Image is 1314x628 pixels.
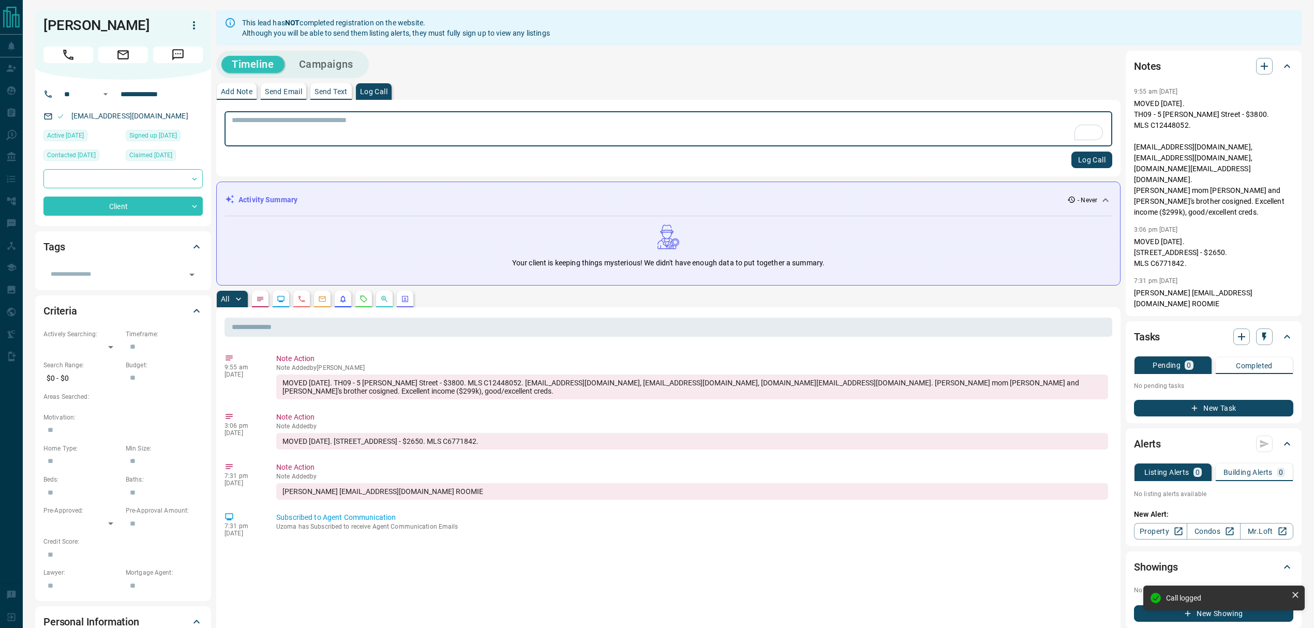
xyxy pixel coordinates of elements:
[225,480,261,487] p: [DATE]
[1134,54,1293,79] div: Notes
[1196,469,1200,476] p: 0
[126,568,203,577] p: Mortgage Agent:
[315,88,348,95] p: Send Text
[1134,277,1178,285] p: 7:31 pm [DATE]
[126,330,203,339] p: Timeframe:
[256,295,264,303] svg: Notes
[1166,594,1287,602] div: Call logged
[276,423,1108,430] p: Note Added by
[242,13,550,42] div: This lead has completed registration on the website. Although you will be able to send them listi...
[225,530,261,537] p: [DATE]
[129,130,177,141] span: Signed up [DATE]
[1144,469,1189,476] p: Listing Alerts
[126,444,203,453] p: Min Size:
[43,370,121,387] p: $0 - $0
[43,413,203,422] p: Motivation:
[1134,400,1293,416] button: New Task
[126,361,203,370] p: Budget:
[1134,489,1293,499] p: No listing alerts available
[276,412,1108,423] p: Note Action
[129,150,172,160] span: Claimed [DATE]
[1187,523,1240,540] a: Condos
[1134,58,1161,74] h2: Notes
[265,88,302,95] p: Send Email
[512,258,825,268] p: Your client is keeping things mysterious! We didn't have enough data to put together a summary.
[1134,436,1161,452] h2: Alerts
[43,197,203,216] div: Client
[47,150,96,160] span: Contacted [DATE]
[43,149,121,164] div: Tue Jan 02 2024
[43,330,121,339] p: Actively Searching:
[225,429,261,437] p: [DATE]
[1236,362,1273,369] p: Completed
[276,375,1108,399] div: MOVED [DATE]. TH09 - 5 [PERSON_NAME] Street - $3800. MLS C12448052. [EMAIL_ADDRESS][DOMAIN_NAME],...
[1134,226,1178,233] p: 3:06 pm [DATE]
[225,472,261,480] p: 7:31 pm
[276,353,1108,364] p: Note Action
[276,523,1108,530] p: Uzoma has Subscribed to receive Agent Communication Emails
[401,295,409,303] svg: Agent Actions
[225,371,261,378] p: [DATE]
[232,116,1105,142] textarea: To enrich screen reader interactions, please activate Accessibility in Grammarly extension settings
[1134,98,1293,218] p: MOVED [DATE]. TH09 - 5 [PERSON_NAME] Street - $3800. MLS C12448052. [EMAIL_ADDRESS][DOMAIN_NAME],...
[47,130,84,141] span: Active [DATE]
[43,238,65,255] h2: Tags
[318,295,326,303] svg: Emails
[339,295,347,303] svg: Listing Alerts
[221,295,229,303] p: All
[43,444,121,453] p: Home Type:
[43,303,77,319] h2: Criteria
[297,295,306,303] svg: Calls
[225,190,1112,210] div: Activity Summary- Never
[289,56,364,73] button: Campaigns
[1134,88,1178,95] p: 9:55 am [DATE]
[360,88,387,95] p: Log Call
[1134,605,1293,622] button: New Showing
[380,295,389,303] svg: Opportunities
[43,475,121,484] p: Beds:
[43,392,203,401] p: Areas Searched:
[1223,469,1273,476] p: Building Alerts
[43,130,121,144] div: Thu Aug 31 2023
[43,17,170,34] h1: [PERSON_NAME]
[126,475,203,484] p: Baths:
[43,361,121,370] p: Search Range:
[1134,324,1293,349] div: Tasks
[277,295,285,303] svg: Lead Browsing Activity
[1134,378,1293,394] p: No pending tasks
[276,473,1108,480] p: Note Added by
[1134,509,1293,520] p: New Alert:
[43,298,203,323] div: Criteria
[1134,288,1293,309] p: [PERSON_NAME] [EMAIL_ADDRESS][DOMAIN_NAME] ROOMIE
[285,19,300,27] strong: NOT
[1134,559,1178,575] h2: Showings
[43,537,203,546] p: Credit Score:
[276,433,1108,450] div: MOVED [DATE]. [STREET_ADDRESS] - $2650. MLS C6771842.
[43,506,121,515] p: Pre-Approved:
[238,195,297,205] p: Activity Summary
[221,88,252,95] p: Add Note
[43,47,93,63] span: Call
[1240,523,1293,540] a: Mr.Loft
[98,47,148,63] span: Email
[1134,555,1293,579] div: Showings
[221,56,285,73] button: Timeline
[276,462,1108,473] p: Note Action
[276,483,1108,500] div: [PERSON_NAME] [EMAIL_ADDRESS][DOMAIN_NAME] ROOMIE
[1134,523,1187,540] a: Property
[1134,586,1293,595] p: No showings booked
[360,295,368,303] svg: Requests
[1279,469,1283,476] p: 0
[1078,196,1097,205] p: - Never
[43,234,203,259] div: Tags
[126,130,203,144] div: Thu Aug 31 2023
[276,364,1108,371] p: Note Added by [PERSON_NAME]
[1134,431,1293,456] div: Alerts
[126,506,203,515] p: Pre-Approval Amount:
[1134,328,1160,345] h2: Tasks
[153,47,203,63] span: Message
[1187,362,1191,369] p: 0
[225,364,261,371] p: 9:55 am
[1134,236,1293,269] p: MOVED [DATE]. [STREET_ADDRESS] - $2650. MLS C6771842.
[1153,362,1181,369] p: Pending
